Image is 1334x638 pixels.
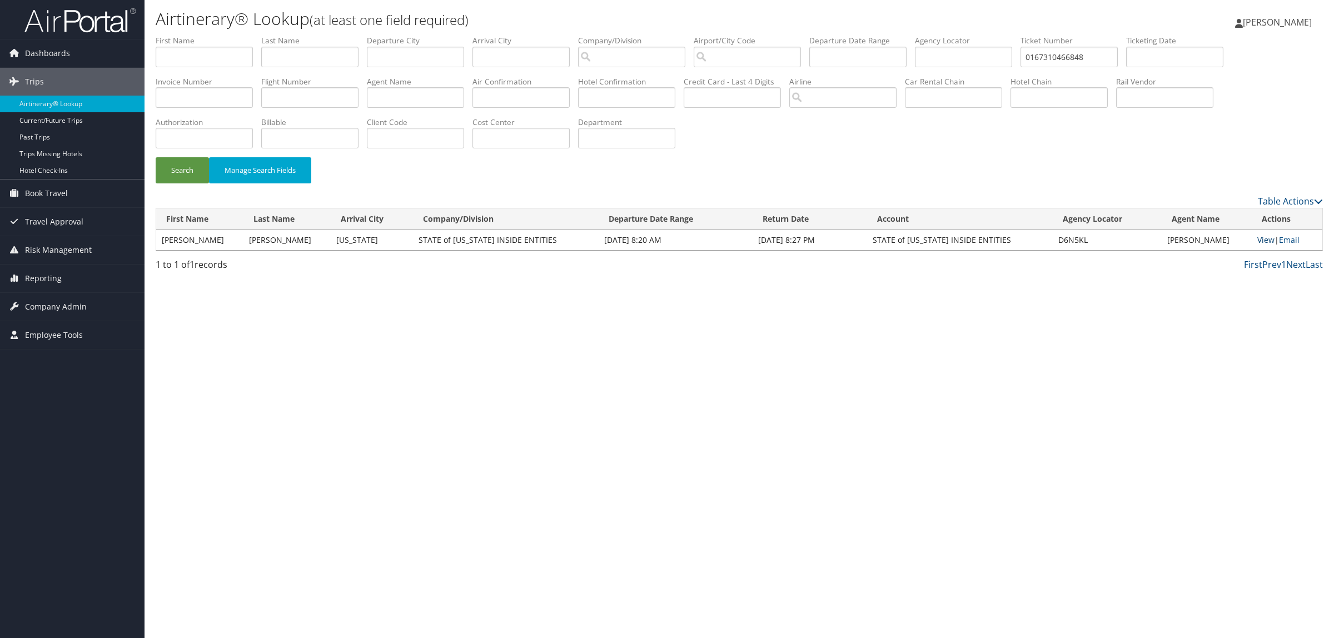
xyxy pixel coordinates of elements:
label: Rail Vendor [1116,76,1222,87]
label: Departure City [367,35,472,46]
label: Agent Name [367,76,472,87]
label: Last Name [261,35,367,46]
button: Manage Search Fields [209,157,311,183]
label: Airport/City Code [694,35,809,46]
label: First Name [156,35,261,46]
span: Risk Management [25,236,92,264]
td: STATE of [US_STATE] INSIDE ENTITIES [413,230,599,250]
label: Client Code [367,117,472,128]
td: [PERSON_NAME] [1162,230,1252,250]
span: 1 [190,258,195,271]
label: Car Rental Chain [905,76,1011,87]
td: D6N5KL [1053,230,1162,250]
span: Company Admin [25,293,87,321]
label: Flight Number [261,76,367,87]
span: Book Travel [25,180,68,207]
th: Agent Name [1162,208,1252,230]
a: Table Actions [1258,195,1323,207]
label: Cost Center [472,117,578,128]
td: STATE of [US_STATE] INSIDE ENTITIES [867,230,1053,250]
th: Return Date: activate to sort column ascending [753,208,868,230]
th: Actions [1252,208,1322,230]
td: [DATE] 8:27 PM [753,230,868,250]
label: Hotel Chain [1011,76,1116,87]
span: Trips [25,68,44,96]
label: Credit Card - Last 4 Digits [684,76,789,87]
th: Departure Date Range: activate to sort column descending [599,208,753,230]
td: [DATE] 8:20 AM [599,230,753,250]
td: [PERSON_NAME] [243,230,331,250]
label: Hotel Confirmation [578,76,684,87]
label: Air Confirmation [472,76,578,87]
label: Authorization [156,117,261,128]
h1: Airtinerary® Lookup [156,7,934,31]
th: Last Name: activate to sort column ascending [243,208,331,230]
a: Last [1306,258,1323,271]
a: Email [1279,235,1300,245]
small: (at least one field required) [310,11,469,29]
label: Airline [789,76,905,87]
div: 1 to 1 of records [156,258,435,277]
span: Travel Approval [25,208,83,236]
label: Departure Date Range [809,35,915,46]
td: | [1252,230,1322,250]
a: 1 [1281,258,1286,271]
span: Reporting [25,265,62,292]
a: Next [1286,258,1306,271]
span: [PERSON_NAME] [1243,16,1312,28]
th: Agency Locator: activate to sort column ascending [1053,208,1162,230]
th: Account: activate to sort column ascending [867,208,1053,230]
button: Search [156,157,209,183]
a: Prev [1262,258,1281,271]
label: Billable [261,117,367,128]
a: First [1244,258,1262,271]
a: View [1257,235,1275,245]
label: Agency Locator [915,35,1021,46]
label: Arrival City [472,35,578,46]
th: Arrival City: activate to sort column ascending [331,208,413,230]
label: Department [578,117,684,128]
label: Ticket Number [1021,35,1126,46]
a: [PERSON_NAME] [1235,6,1323,39]
span: Dashboards [25,39,70,67]
label: Ticketing Date [1126,35,1232,46]
label: Company/Division [578,35,694,46]
label: Invoice Number [156,76,261,87]
th: Company/Division [413,208,599,230]
th: First Name: activate to sort column ascending [156,208,243,230]
td: [US_STATE] [331,230,413,250]
td: [PERSON_NAME] [156,230,243,250]
span: Employee Tools [25,321,83,349]
img: airportal-logo.png [24,7,136,33]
